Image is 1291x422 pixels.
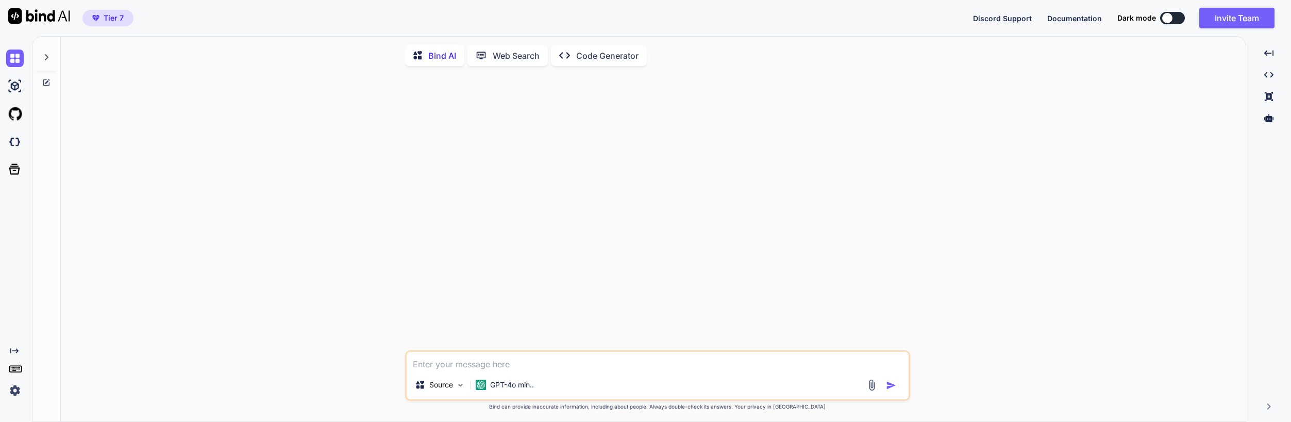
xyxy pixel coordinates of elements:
[6,133,24,151] img: darkCloudIdeIcon
[456,381,465,389] img: Pick Models
[1047,14,1102,23] span: Documentation
[104,13,124,23] span: Tier 7
[973,14,1032,23] span: Discord Support
[886,380,896,391] img: icon
[6,382,24,399] img: settings
[490,380,534,390] p: GPT-4o min..
[92,15,99,21] img: premium
[973,13,1032,24] button: Discord Support
[6,50,24,67] img: chat
[866,379,878,391] img: attachment
[1047,13,1102,24] button: Documentation
[476,380,486,390] img: GPT-4o mini
[82,10,133,26] button: premiumTier 7
[576,50,639,62] p: Code Generator
[6,105,24,123] img: githubLight
[405,403,910,411] p: Bind can provide inaccurate information, including about people. Always double-check its answers....
[1199,8,1275,28] button: Invite Team
[1117,13,1156,23] span: Dark mode
[6,77,24,95] img: ai-studio
[493,50,540,62] p: Web Search
[428,50,456,62] p: Bind AI
[429,380,453,390] p: Source
[8,8,70,24] img: Bind AI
